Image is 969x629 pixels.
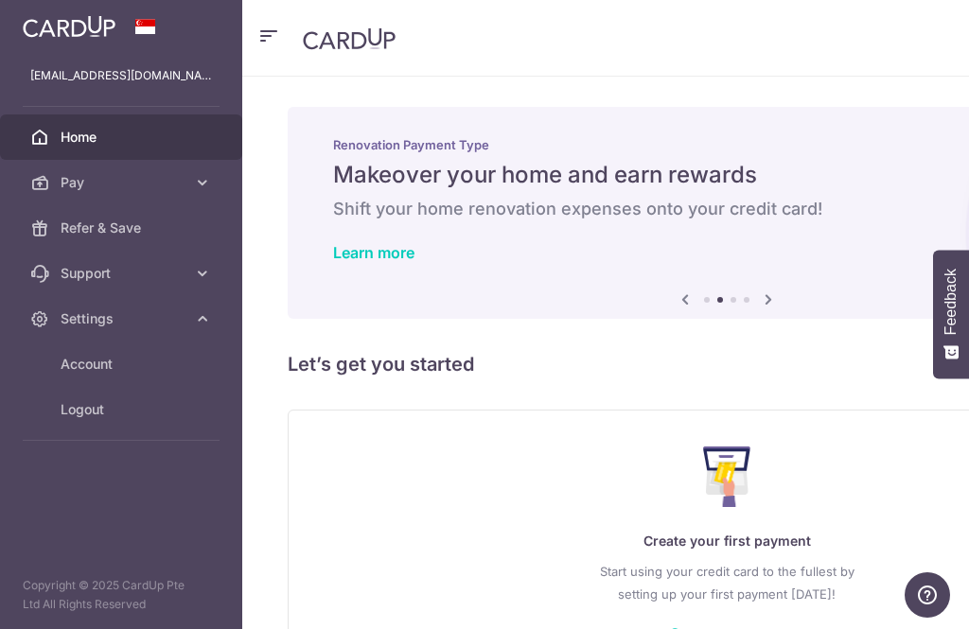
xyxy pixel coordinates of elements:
[61,309,185,328] span: Settings
[61,128,185,147] span: Home
[61,355,185,374] span: Account
[905,572,950,620] iframe: Opens a widget where you can find more information
[933,250,969,378] button: Feedback - Show survey
[61,218,185,237] span: Refer & Save
[943,269,960,335] span: Feedback
[61,173,185,192] span: Pay
[61,264,185,283] span: Support
[23,15,115,38] img: CardUp
[30,66,212,85] p: [EMAIL_ADDRESS][DOMAIN_NAME]
[333,243,414,262] a: Learn more
[61,400,185,419] span: Logout
[703,446,751,507] img: Make Payment
[303,27,396,50] img: CardUp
